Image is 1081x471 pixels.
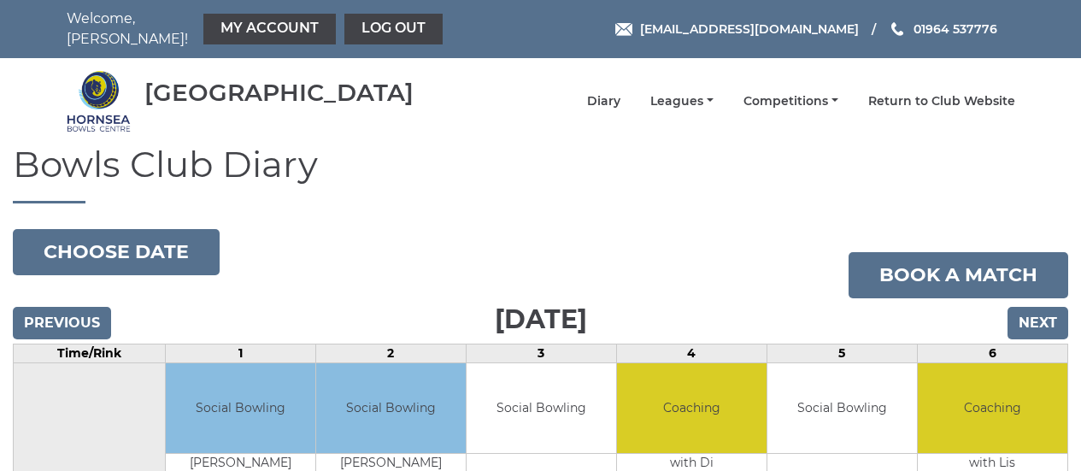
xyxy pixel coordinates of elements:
[1008,307,1068,339] input: Next
[67,69,131,133] img: Hornsea Bowls Centre
[650,93,714,109] a: Leagues
[889,20,997,38] a: Phone us 01964 537776
[616,344,767,363] td: 4
[615,23,632,36] img: Email
[13,307,111,339] input: Previous
[868,93,1015,109] a: Return to Club Website
[316,363,466,453] td: Social Bowling
[13,144,1068,203] h1: Bowls Club Diary
[615,20,859,38] a: Email [EMAIL_ADDRESS][DOMAIN_NAME]
[767,344,917,363] td: 5
[587,93,620,109] a: Diary
[144,79,414,106] div: [GEOGRAPHIC_DATA]
[315,344,466,363] td: 2
[165,344,315,363] td: 1
[849,252,1068,298] a: Book a match
[918,363,1067,453] td: Coaching
[14,344,166,363] td: Time/Rink
[891,22,903,36] img: Phone us
[617,363,767,453] td: Coaching
[466,344,616,363] td: 3
[467,363,616,453] td: Social Bowling
[203,14,336,44] a: My Account
[914,21,997,37] span: 01964 537776
[767,363,917,453] td: Social Bowling
[743,93,838,109] a: Competitions
[13,229,220,275] button: Choose date
[166,363,315,453] td: Social Bowling
[640,21,859,37] span: [EMAIL_ADDRESS][DOMAIN_NAME]
[344,14,443,44] a: Log out
[917,344,1067,363] td: 6
[67,9,447,50] nav: Welcome, [PERSON_NAME]!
